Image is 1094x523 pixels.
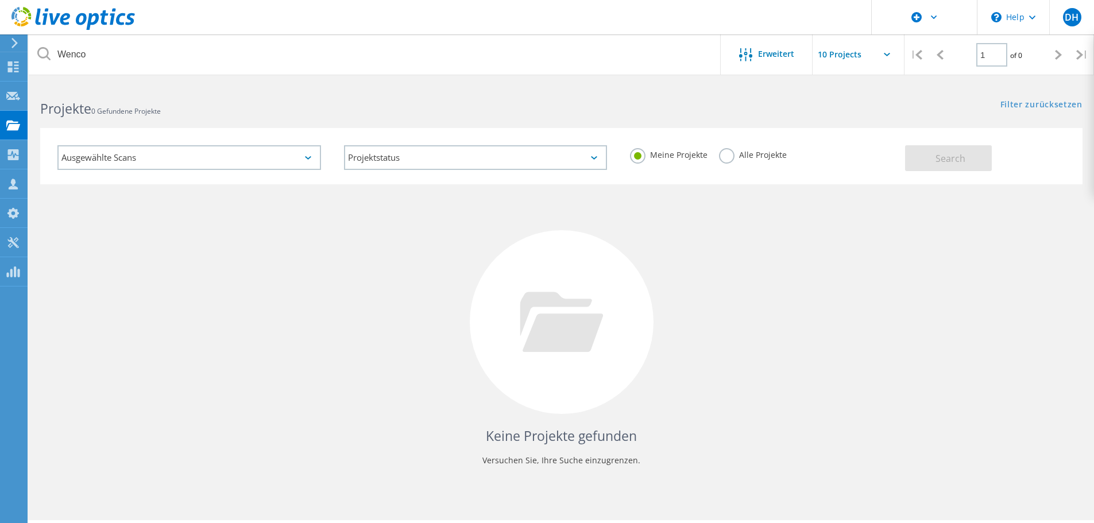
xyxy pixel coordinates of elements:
b: Projekte [40,99,91,118]
div: Ausgewählte Scans [57,145,321,170]
a: Live Optics Dashboard [11,24,135,32]
span: 0 Gefundene Projekte [91,106,161,116]
h4: Keine Projekte gefunden [52,427,1071,445]
p: Versuchen Sie, Ihre Suche einzugrenzen. [52,451,1071,470]
span: DH [1065,13,1078,22]
span: Erweitert [758,50,794,58]
svg: \n [991,12,1002,22]
div: | [904,34,928,75]
label: Meine Projekte [630,148,708,159]
input: Projekte nach Namen, Verantwortlichem, ID, Unternehmen usw. suchen [29,34,721,75]
label: Alle Projekte [719,148,787,159]
div: | [1070,34,1094,75]
a: Filter zurücksetzen [1000,100,1083,110]
span: of 0 [1010,51,1022,60]
span: Search [935,152,965,165]
button: Search [905,145,992,171]
div: Projektstatus [344,145,608,170]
